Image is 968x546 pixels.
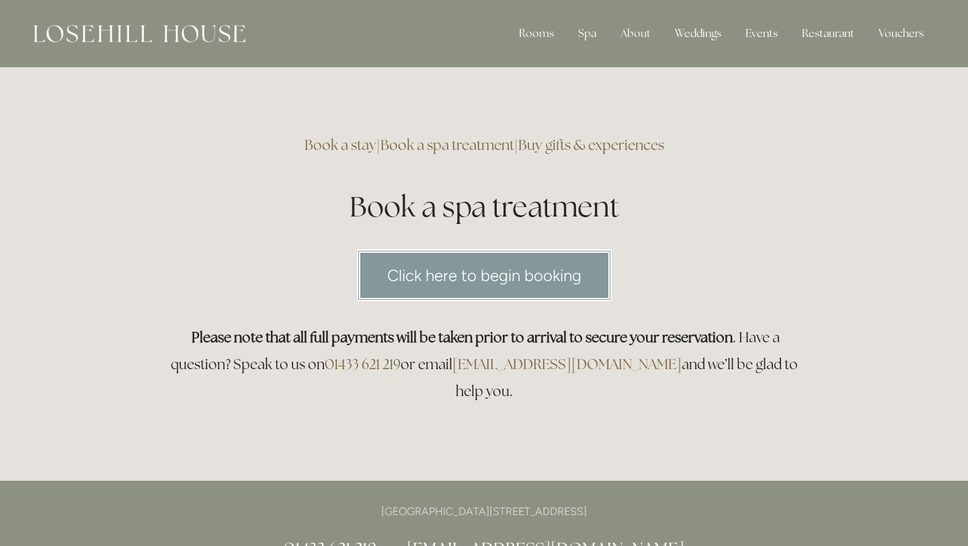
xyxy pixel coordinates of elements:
[664,20,732,47] div: Weddings
[34,25,245,42] img: Losehill House
[163,502,805,520] p: [GEOGRAPHIC_DATA][STREET_ADDRESS]
[735,20,789,47] div: Events
[163,324,805,405] h3: . Have a question? Speak to us on or email and we’ll be glad to help you.
[192,328,733,346] strong: Please note that all full payments will be taken prior to arrival to secure your reservation
[452,355,682,373] a: [EMAIL_ADDRESS][DOMAIN_NAME]
[163,187,805,227] h1: Book a spa treatment
[567,20,607,47] div: Spa
[518,136,664,154] a: Buy gifts & experiences
[791,20,865,47] div: Restaurant
[163,132,805,159] h3: | |
[305,136,376,154] a: Book a stay
[610,20,661,47] div: About
[325,355,401,373] a: 01433 621 219
[380,136,514,154] a: Book a spa treatment
[868,20,934,47] a: Vouchers
[357,249,612,301] a: Click here to begin booking
[508,20,565,47] div: Rooms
